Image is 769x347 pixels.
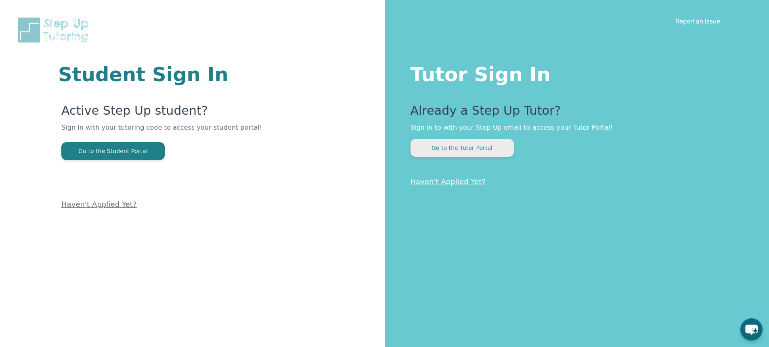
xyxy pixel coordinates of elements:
button: chat-button [740,318,763,341]
a: Go to the Student Portal [61,147,165,155]
h1: Student Sign In [58,65,288,84]
p: Sign in with your tutoring code to access your student portal! [61,123,288,142]
a: Report an Issue [675,17,720,25]
a: Haven't Applied Yet? [411,177,486,186]
button: Go to the Tutor Portal [411,139,514,157]
p: Already a Step Up Tutor? [411,103,737,123]
p: Active Step Up student? [61,103,288,123]
a: Haven't Applied Yet? [61,200,137,208]
button: Go to the Student Portal [61,142,165,160]
a: Go to the Tutor Portal [411,144,514,151]
img: Step Up Tutoring horizontal logo [16,16,94,44]
h1: Tutor Sign In [411,61,737,84]
p: Sign in to with your Step Up email to access your Tutor Portal! [411,123,737,132]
